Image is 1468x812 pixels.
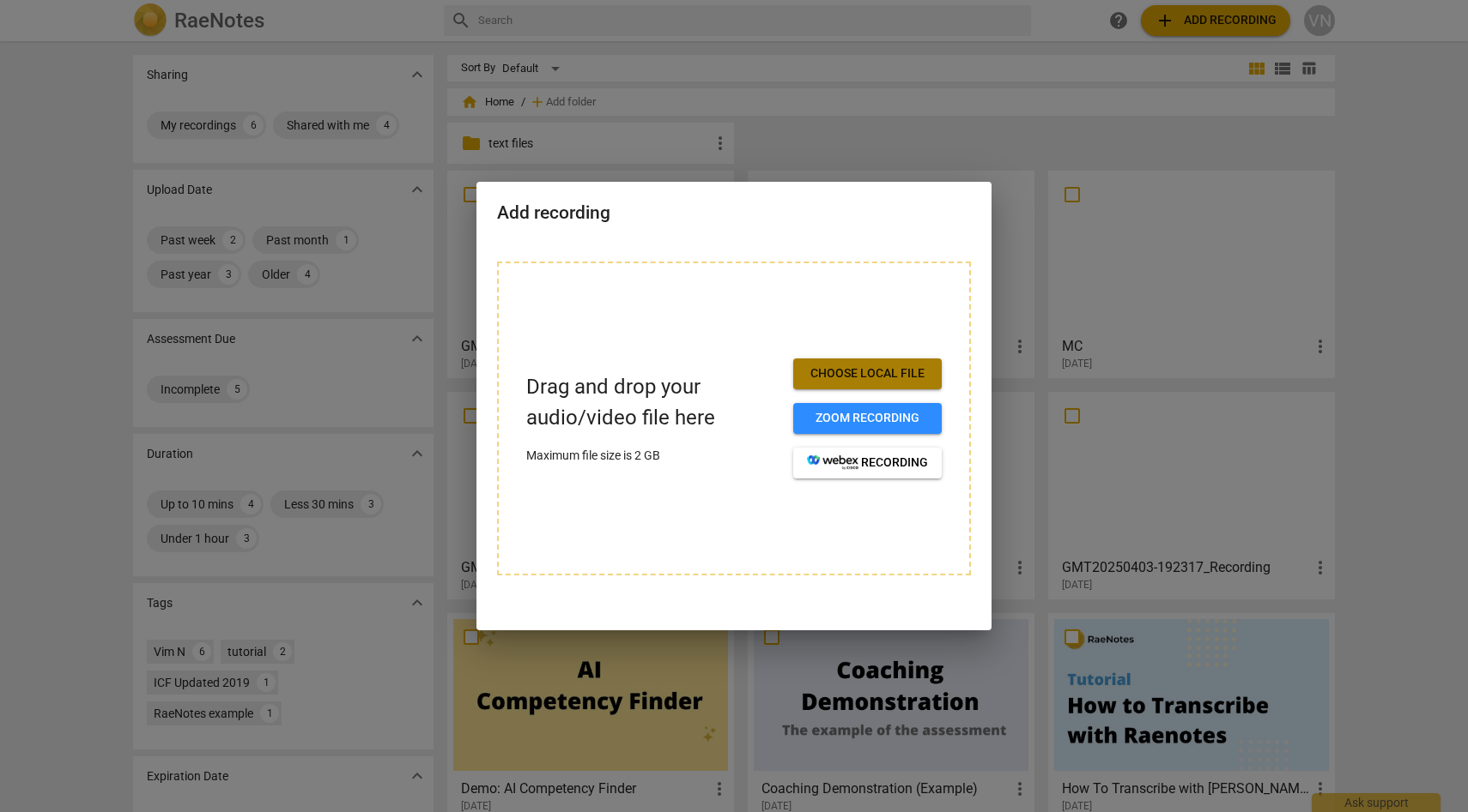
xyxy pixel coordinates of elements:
span: Zoom recording [807,410,928,427]
button: recording [793,448,942,478]
span: recording [807,454,928,472]
p: Drag and drop your audio/video file here [526,372,779,432]
h2: Add recording [497,202,971,224]
p: Maximum file size is 2 GB [526,447,779,465]
button: Zoom recording [793,403,942,434]
button: Choose local file [793,358,942,389]
span: Choose local file [807,365,928,382]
